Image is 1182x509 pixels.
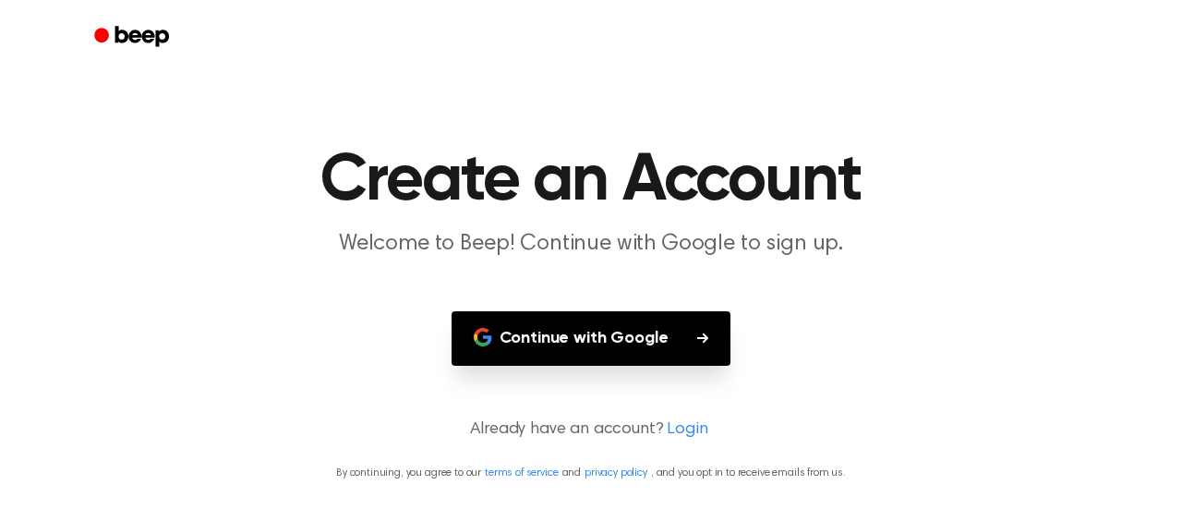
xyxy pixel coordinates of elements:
[667,418,707,442] a: Login
[22,418,1160,442] p: Already have an account?
[485,467,558,479] a: terms of service
[118,148,1064,214] h1: Create an Account
[81,19,186,55] a: Beep
[236,229,946,260] p: Welcome to Beep! Continue with Google to sign up.
[452,311,731,366] button: Continue with Google
[22,465,1160,481] p: By continuing, you agree to our and , and you opt in to receive emails from us.
[585,467,647,479] a: privacy policy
